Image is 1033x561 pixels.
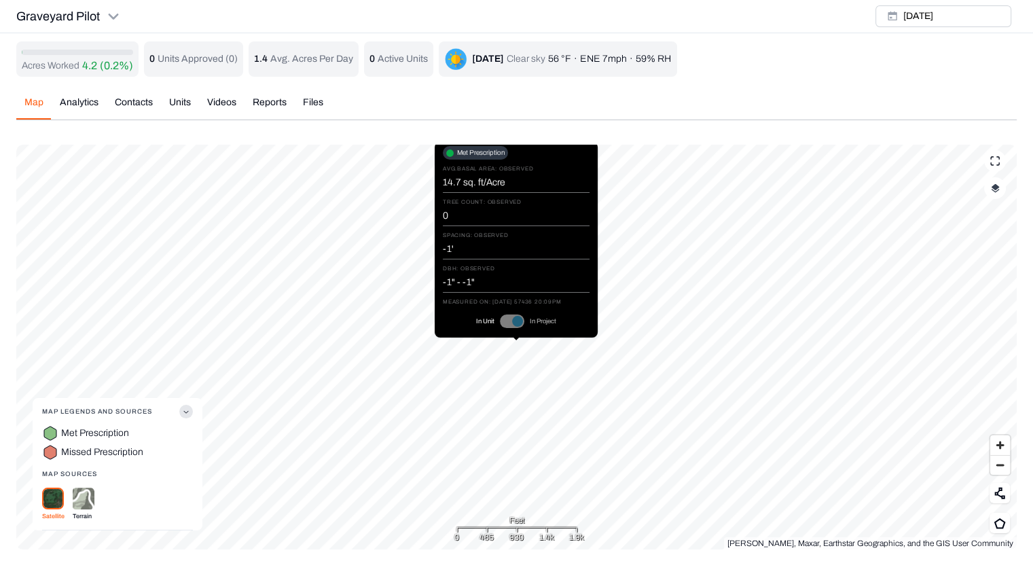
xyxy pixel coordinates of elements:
p: Spacing: observed [443,229,590,242]
canvas: Map [16,145,1017,549]
p: -1' [443,242,454,256]
img: terrain-DjdIGjrG.png [73,488,94,510]
button: Zoom out [990,455,1010,475]
div: 0 [454,530,459,544]
span: Feet [509,513,524,527]
p: Met Prescription [457,146,505,160]
p: Terrain [73,509,94,523]
p: Graveyard Pilot [16,7,100,26]
p: Met Prescription [61,427,129,440]
p: 0 [443,209,448,223]
p: Units Approved ( 0 ) [158,52,238,66]
div: 1.4k [539,530,554,544]
div: 930 [509,530,524,544]
button: [DATE] [875,5,1011,27]
button: Videos [199,96,244,120]
p: ENE 7mph [580,52,627,66]
p: measured on: [DATE] 57436 20:09pm [443,293,590,309]
p: Acres Worked [22,59,79,73]
button: Map Legends And Sources [42,398,193,425]
div: Map Legends And Sources [42,425,193,530]
p: 59% RH [636,52,671,66]
button: Units [161,96,199,120]
p: 56 °F [548,52,571,66]
img: satellite-Cr99QJ9J.png [42,488,64,509]
p: Clear sky [507,52,545,66]
div: [PERSON_NAME], Maxar, Earthstar Geographics, and the GIS User Community [724,537,1017,549]
p: 14.7 sq. ft/Acre [443,176,505,189]
button: Map [16,96,52,120]
p: Missed Prescription [61,446,143,459]
p: · [574,52,577,66]
p: Avg. Acres Per Day [270,52,353,66]
img: clear-sky-DDUEQLQN.png [445,48,467,70]
button: Reports [244,96,295,120]
div: 1.9k [569,530,584,544]
div: 465 [479,530,494,544]
button: Contacts [107,96,161,120]
p: Satellite [42,509,65,523]
p: 4.2 [82,58,97,74]
p: Avg.Basal area: observed [443,162,590,176]
p: 1.4 [254,52,268,66]
div: [DATE] [472,52,504,66]
p: Tree count: observed [443,196,590,209]
button: Files [295,96,331,120]
p: Active Units [378,52,428,66]
p: (0.2%) [100,58,133,74]
label: In Unit [476,314,494,328]
button: 4.2(0.2%) [82,58,133,74]
p: · [630,52,633,66]
div: Map Sources [42,460,193,488]
button: Zoom in [990,435,1010,455]
p: 0 [369,52,375,66]
button: Analytics [52,96,107,120]
p: dbh: observed [443,262,590,276]
label: In Project [530,314,556,328]
img: layerIcon [991,183,1000,193]
p: -1" - -1" [443,276,475,289]
p: 0 [149,52,155,66]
